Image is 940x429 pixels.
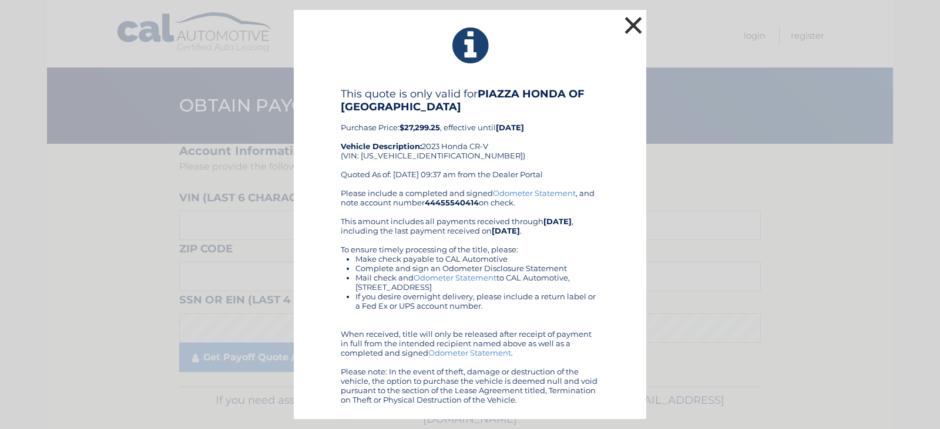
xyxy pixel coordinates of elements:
[355,273,599,292] li: Mail check and to CAL Automotive, [STREET_ADDRESS]
[493,188,576,198] a: Odometer Statement
[341,87,585,113] b: PIAZZA HONDA OF [GEOGRAPHIC_DATA]
[425,198,479,207] b: 44455540414
[399,123,440,132] b: $27,299.25
[341,87,599,188] div: Purchase Price: , effective until 2023 Honda CR-V (VIN: [US_VEHICLE_IDENTIFICATION_NUMBER]) Quote...
[496,123,524,132] b: [DATE]
[428,348,511,357] a: Odometer Statement
[492,226,520,235] b: [DATE]
[355,292,599,310] li: If you desire overnight delivery, please include a return label or a Fed Ex or UPS account number.
[355,254,599,264] li: Make check payable to CAL Automotive
[543,217,572,226] b: [DATE]
[341,141,422,151] strong: Vehicle Description:
[341,188,599,404] div: Please include a completed and signed , and note account number on check. This amount includes al...
[341,87,599,113] h4: This quote is only valid for
[622,13,645,37] button: ×
[355,264,599,273] li: Complete and sign an Odometer Disclosure Statement
[414,273,496,282] a: Odometer Statement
